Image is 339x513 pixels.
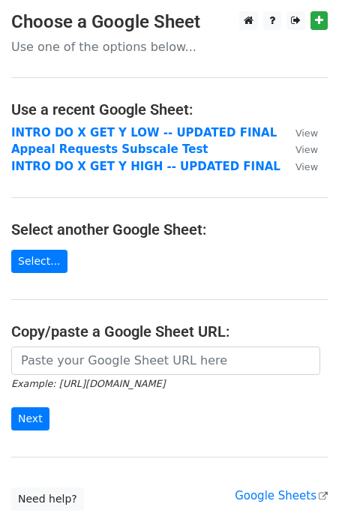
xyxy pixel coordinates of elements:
[11,407,49,430] input: Next
[11,126,277,139] a: INTRO DO X GET Y LOW -- UPDATED FINAL
[295,161,318,172] small: View
[295,144,318,155] small: View
[235,489,328,502] a: Google Sheets
[11,250,67,273] a: Select...
[280,142,318,156] a: View
[11,11,328,33] h3: Choose a Google Sheet
[295,127,318,139] small: View
[11,39,328,55] p: Use one of the options below...
[11,322,328,340] h4: Copy/paste a Google Sheet URL:
[11,100,328,118] h4: Use a recent Google Sheet:
[11,142,208,156] a: Appeal Requests Subscale Test
[11,220,328,238] h4: Select another Google Sheet:
[11,346,320,375] input: Paste your Google Sheet URL here
[11,487,84,511] a: Need help?
[11,378,165,389] small: Example: [URL][DOMAIN_NAME]
[280,126,318,139] a: View
[280,160,318,173] a: View
[11,160,280,173] a: INTRO DO X GET Y HIGH -- UPDATED FINAL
